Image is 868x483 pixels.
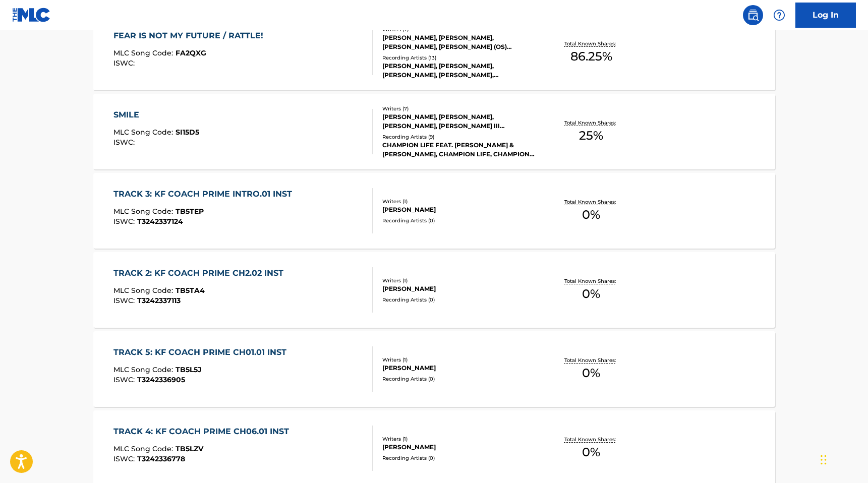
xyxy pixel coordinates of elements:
span: ISWC : [113,58,137,68]
span: T3242336905 [137,375,185,384]
img: help [773,9,785,21]
span: ISWC : [113,454,137,463]
div: [PERSON_NAME] [382,284,535,293]
span: MLC Song Code : [113,365,176,374]
div: Recording Artists ( 0 ) [382,296,535,304]
span: SI15D5 [176,128,199,137]
span: T3242336778 [137,454,185,463]
div: SMILE [113,109,199,121]
div: CHAMPION LIFE FEAT. [PERSON_NAME] & [PERSON_NAME], CHAMPION LIFE, CHAMPION LIFE FEAT. [PERSON_NAM... [382,141,535,159]
p: Total Known Shares: [564,436,618,443]
p: Total Known Shares: [564,277,618,285]
span: T3242337113 [137,296,181,305]
a: TRACK 5: KF COACH PRIME CH01.01 INSTMLC Song Code:TB5L5JISWC:T3242336905Writers (1)[PERSON_NAME]R... [93,331,775,407]
span: 0 % [582,364,600,382]
div: Writers ( 1 ) [382,435,535,443]
span: ISWC : [113,217,137,226]
a: TRACK 3: KF COACH PRIME INTRO.01 INSTMLC Song Code:TB5TEPISWC:T3242337124Writers (1)[PERSON_NAME]... [93,173,775,249]
img: search [747,9,759,21]
div: Recording Artists ( 9 ) [382,133,535,141]
a: FEAR IS NOT MY FUTURE / RATTLE!MLC Song Code:FA2QXGISWC:Writers (7)[PERSON_NAME], [PERSON_NAME], ... [93,15,775,90]
span: 0 % [582,206,600,224]
p: Total Known Shares: [564,40,618,47]
div: Writers ( 1 ) [382,198,535,205]
span: FA2QXG [176,48,206,57]
div: TRACK 2: KF COACH PRIME CH2.02 INST [113,267,288,279]
div: [PERSON_NAME], [PERSON_NAME], [PERSON_NAME], [PERSON_NAME], [PERSON_NAME] [382,62,535,80]
a: SMILEMLC Song Code:SI15D5ISWC:Writers (7)[PERSON_NAME], [PERSON_NAME], [PERSON_NAME], [PERSON_NAM... [93,94,775,169]
span: 0 % [582,443,600,461]
p: Total Known Shares: [564,198,618,206]
div: [PERSON_NAME], [PERSON_NAME], [PERSON_NAME], [PERSON_NAME] (OS) ESSENTIAL, [PERSON_NAME] [PERSON_... [382,33,535,51]
span: MLC Song Code : [113,48,176,57]
div: [PERSON_NAME] [382,443,535,452]
span: TB5LZV [176,444,203,453]
p: Total Known Shares: [564,119,618,127]
div: [PERSON_NAME] [382,205,535,214]
div: Writers ( 1 ) [382,277,535,284]
a: Log In [795,3,856,28]
div: [PERSON_NAME] [382,364,535,373]
div: [PERSON_NAME], [PERSON_NAME], [PERSON_NAME], [PERSON_NAME] III [PERSON_NAME] [PERSON_NAME], [PERS... [382,112,535,131]
div: Recording Artists ( 0 ) [382,454,535,462]
p: Total Known Shares: [564,356,618,364]
span: T3242337124 [137,217,183,226]
span: TB5L5J [176,365,202,374]
div: Help [769,5,789,25]
span: 0 % [582,285,600,303]
span: ISWC : [113,138,137,147]
img: MLC Logo [12,8,51,22]
a: Public Search [743,5,763,25]
div: Recording Artists ( 0 ) [382,375,535,383]
span: ISWC : [113,375,137,384]
span: MLC Song Code : [113,207,176,216]
span: MLC Song Code : [113,444,176,453]
div: TRACK 3: KF COACH PRIME INTRO.01 INST [113,188,297,200]
div: Writers ( 7 ) [382,105,535,112]
div: TRACK 5: KF COACH PRIME CH01.01 INST [113,346,292,358]
span: MLC Song Code : [113,286,176,295]
div: Drag [821,445,827,475]
a: TRACK 2: KF COACH PRIME CH2.02 INSTMLC Song Code:TB5TA4ISWC:T3242337113Writers (1)[PERSON_NAME]Re... [93,252,775,328]
div: Recording Artists ( 13 ) [382,54,535,62]
div: TRACK 4: KF COACH PRIME CH06.01 INST [113,426,294,438]
span: TB5TEP [176,207,204,216]
div: Writers ( 1 ) [382,356,535,364]
span: TB5TA4 [176,286,205,295]
span: ISWC : [113,296,137,305]
iframe: Chat Widget [818,435,868,483]
div: FEAR IS NOT MY FUTURE / RATTLE! [113,30,268,42]
span: 86.25 % [570,47,612,66]
span: 25 % [579,127,603,145]
div: Recording Artists ( 0 ) [382,217,535,224]
span: MLC Song Code : [113,128,176,137]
